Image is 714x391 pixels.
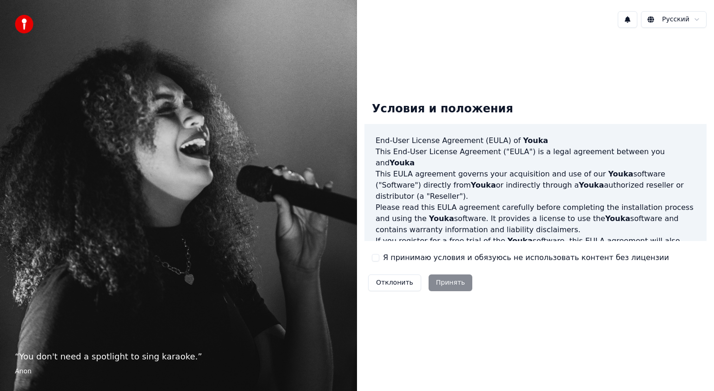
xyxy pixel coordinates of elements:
span: Youka [429,214,454,223]
span: Youka [608,169,633,178]
span: Youka [579,181,604,189]
span: Youka [605,214,630,223]
span: Youka [471,181,496,189]
label: Я принимаю условия и обязуюсь не использовать контент без лицензии [383,252,669,263]
p: This End-User License Agreement ("EULA") is a legal agreement between you and [376,146,695,169]
p: “ You don't need a spotlight to sing karaoke. ” [15,350,342,363]
span: Youka [390,158,415,167]
footer: Anon [15,367,342,376]
p: This EULA agreement governs your acquisition and use of our software ("Software") directly from o... [376,169,695,202]
p: If you register for a free trial of the software, this EULA agreement will also govern that trial... [376,235,695,280]
span: Youka [523,136,548,145]
img: youka [15,15,33,33]
p: Please read this EULA agreement carefully before completing the installation process and using th... [376,202,695,235]
div: Условия и положения [364,94,521,124]
span: Youka [508,236,533,245]
h3: End-User License Agreement (EULA) of [376,135,695,146]
button: Отклонить [368,274,421,291]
